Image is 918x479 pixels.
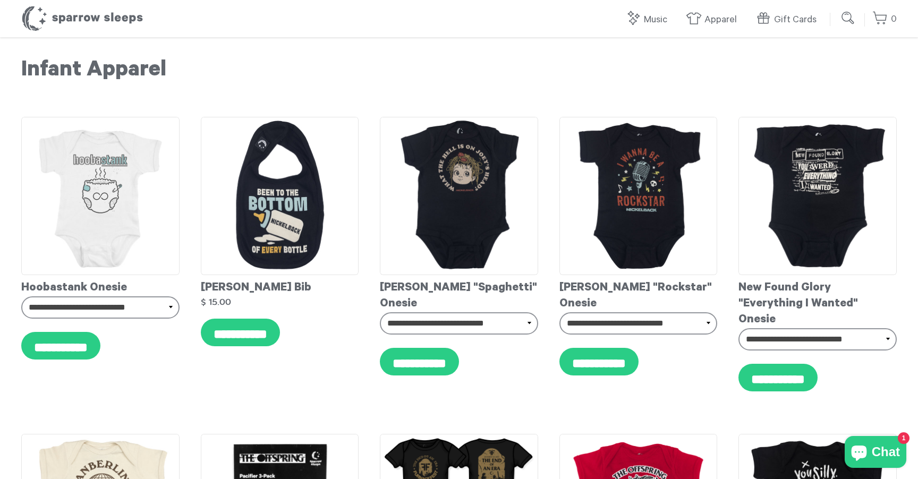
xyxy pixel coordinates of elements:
h1: Sparrow Sleeps [21,5,143,32]
h1: Infant Apparel [21,58,897,85]
img: Nickelback-JoeysHeadonesie_grande.jpg [380,117,538,275]
inbox-online-store-chat: Shopify online store chat [841,436,909,471]
input: Submit [838,7,859,29]
a: Apparel [686,8,742,31]
a: 0 [872,8,897,31]
strong: $ 15.00 [201,297,231,306]
div: [PERSON_NAME] Bib [201,275,359,296]
img: NewFoundGlory-EverythingIWantedOnesie_grande.jpg [738,117,897,275]
a: Music [625,8,673,31]
a: Gift Cards [755,8,822,31]
div: Hoobastank Onesie [21,275,180,296]
img: Hoobastank-DiaperOnesie_grande.jpg [21,117,180,275]
img: Nickelback-Rockstaronesie_grande.jpg [559,117,718,275]
div: [PERSON_NAME] "Spaghetti" Onesie [380,275,538,312]
img: NickelbackBib_grande.jpg [201,117,359,275]
div: New Found Glory "Everything I Wanted" Onesie [738,275,897,328]
div: [PERSON_NAME] "Rockstar" Onesie [559,275,718,312]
